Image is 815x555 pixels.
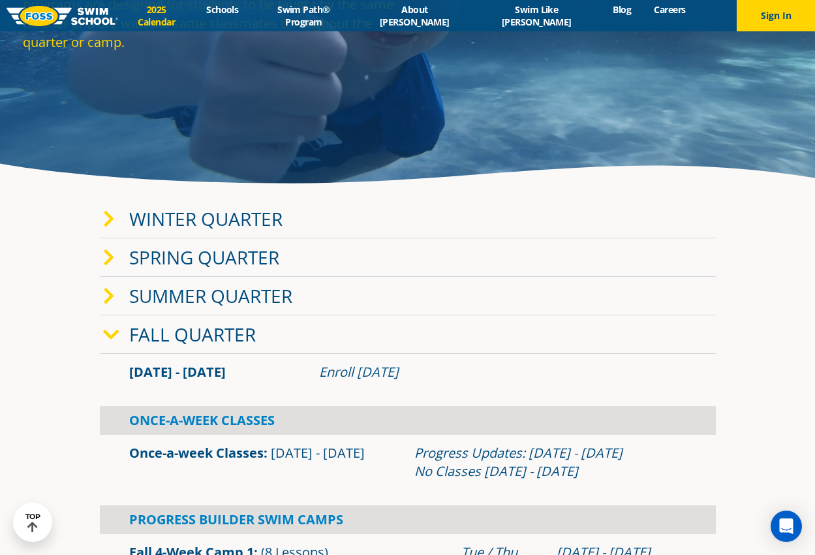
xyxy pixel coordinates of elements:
a: Blog [602,3,643,16]
div: TOP [25,513,40,533]
a: About [PERSON_NAME] [358,3,472,28]
a: Winter Quarter [129,206,283,231]
a: Fall Quarter [129,322,256,347]
img: FOSS Swim School Logo [7,6,118,26]
a: Swim Like [PERSON_NAME] [472,3,602,28]
div: Progress Updates: [DATE] - [DATE] No Classes [DATE] - [DATE] [414,444,686,481]
span: [DATE] - [DATE] [271,444,365,462]
a: Swim Path® Program [250,3,358,28]
a: Spring Quarter [129,245,279,270]
a: Careers [643,3,697,16]
a: Once-a-week Classes [129,444,264,462]
a: Schools [195,3,250,16]
div: Open Intercom Messenger [771,511,802,542]
a: 2025 Calendar [118,3,195,28]
div: Progress Builder Swim Camps [100,505,716,534]
a: Summer Quarter [129,283,292,308]
div: Once-A-Week Classes [100,406,716,435]
span: [DATE] - [DATE] [129,363,226,381]
div: Enroll [DATE] [319,363,686,381]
